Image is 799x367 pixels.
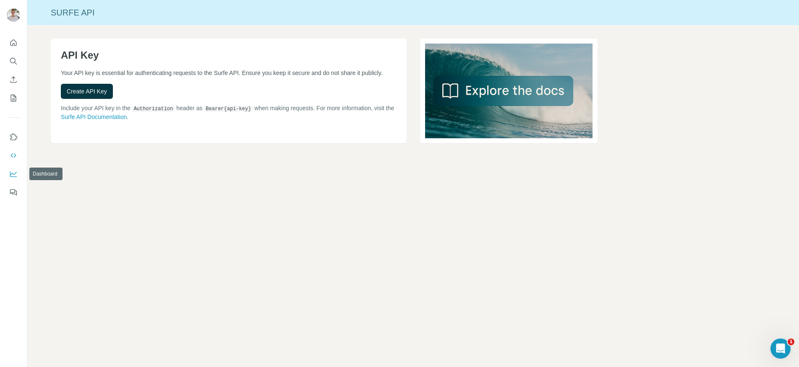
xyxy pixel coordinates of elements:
iframe: Intercom live chat [770,339,791,359]
p: Your API key is essential for authenticating requests to the Surfe API. Ensure you keep it secure... [61,69,397,77]
button: Feedback [7,185,20,200]
button: Search [7,54,20,69]
p: Include your API key in the header as when making requests. For more information, visit the . [61,104,397,121]
span: Create API Key [67,87,107,96]
img: Avatar [7,8,20,22]
button: Dashboard [7,166,20,181]
code: Bearer {api-key} [204,106,253,112]
button: Use Surfe API [7,148,20,163]
button: Use Surfe on LinkedIn [7,129,20,145]
span: 1 [788,339,794,345]
button: Create API Key [61,84,113,99]
button: Quick start [7,35,20,50]
h1: API Key [61,49,397,62]
button: Enrich CSV [7,72,20,87]
button: My lists [7,90,20,106]
div: Surfe API [27,7,799,18]
a: Surfe API Documentation [61,114,127,120]
code: Authorization [132,106,175,112]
